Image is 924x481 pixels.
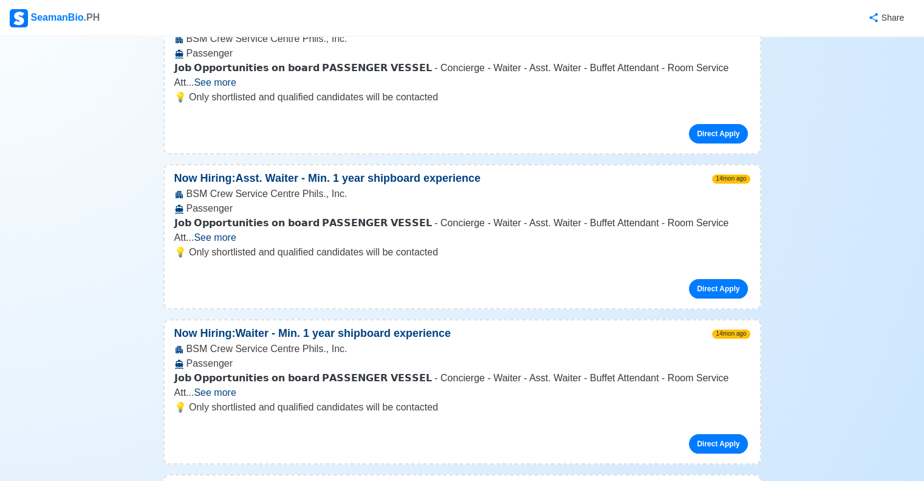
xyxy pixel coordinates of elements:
p: Now Hiring: Waiter - Min. 1 year shipboard experience [165,325,460,342]
span: 𝗝𝗼𝗯 𝗢𝗽𝗽𝗼𝗿𝘁𝘂𝗻𝗶𝘁𝗶𝗲𝘀 𝗼𝗻 𝗯𝗼𝗮𝗿𝗱 𝗣𝗔𝗦𝗦𝗘𝗡𝗚𝗘𝗥 𝗩𝗘𝗦𝗦𝗘𝗟 - Concierge - Waiter - Asst. Waiter - Buffet Attendan... [174,63,729,88]
span: ... [186,77,236,88]
div: SeamanBio [10,9,100,27]
p: 💡 Only shortlisted and qualified candidates will be contacted [174,90,750,105]
p: 💡 Only shortlisted and qualified candidates will be contacted [174,400,750,415]
a: Direct Apply [689,434,747,454]
div: BSM Crew Service Centre Phils., Inc. Passenger [165,187,760,216]
p: Now Hiring: Asst. Waiter - Min. 1 year shipboard experience [165,170,490,187]
img: Logo [10,9,28,27]
span: 𝗝𝗼𝗯 𝗢𝗽𝗽𝗼𝗿𝘁𝘂𝗻𝗶𝘁𝗶𝗲𝘀 𝗼𝗻 𝗯𝗼𝗮𝗿𝗱 𝗣𝗔𝗦𝗦𝗘𝗡𝗚𝗘𝗥 𝗩𝗘𝗦𝗦𝗘𝗟 - Concierge - Waiter - Asst. Waiter - Buffet Attendan... [174,373,729,398]
span: 14mon ago [712,175,750,184]
span: .PH [84,12,100,22]
span: 𝗝𝗼𝗯 𝗢𝗽𝗽𝗼𝗿𝘁𝘂𝗻𝗶𝘁𝗶𝗲𝘀 𝗼𝗻 𝗯𝗼𝗮𝗿𝗱 𝗣𝗔𝗦𝗦𝗘𝗡𝗚𝗘𝗥 𝗩𝗘𝗦𝗦𝗘𝗟 - Concierge - Waiter - Asst. Waiter - Buffet Attendan... [174,218,729,243]
p: 💡 Only shortlisted and qualified candidates will be contacted [174,245,750,260]
span: See more [194,387,236,398]
span: ... [186,232,236,243]
span: See more [194,232,236,243]
div: BSM Crew Service Centre Phils., Inc. Passenger [165,32,760,61]
a: Direct Apply [689,124,747,144]
span: See more [194,77,236,88]
button: Share [856,6,914,30]
div: BSM Crew Service Centre Phils., Inc. Passenger [165,342,760,371]
span: 14mon ago [712,330,750,339]
a: Direct Apply [689,279,747,299]
span: ... [186,387,236,398]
